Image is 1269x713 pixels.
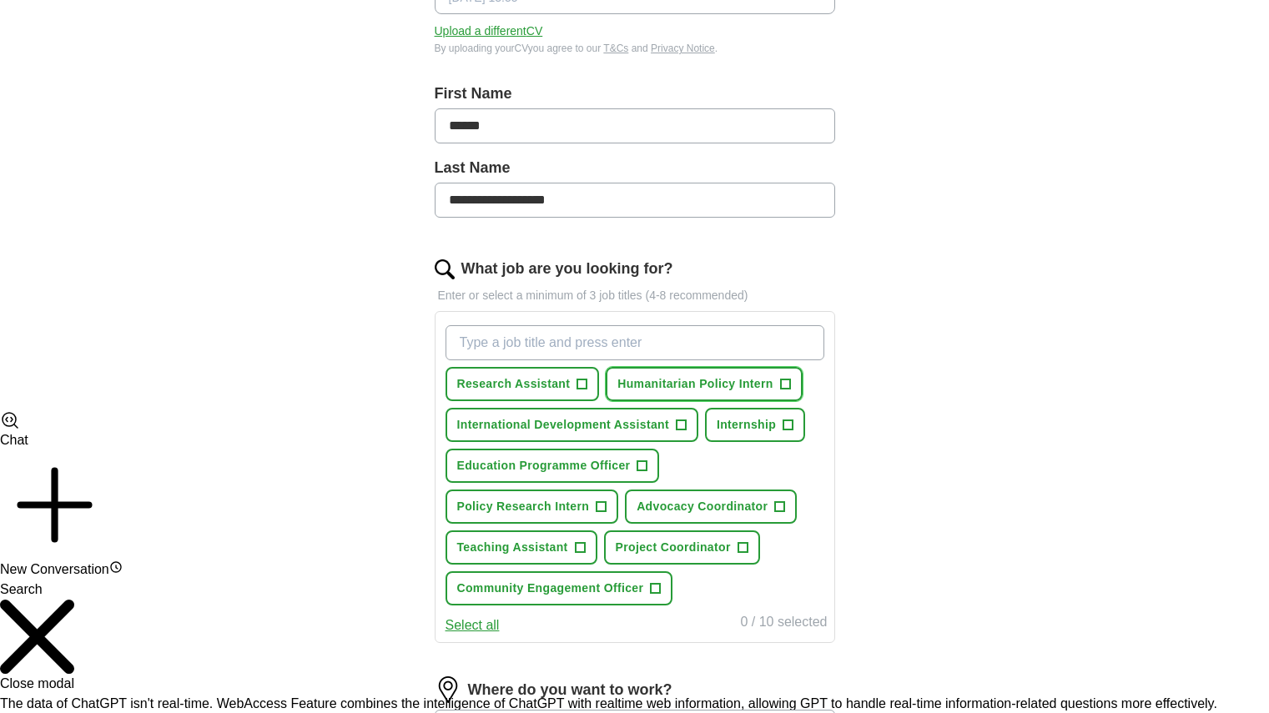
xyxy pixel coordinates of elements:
span: Advocacy Coordinator [637,498,768,515]
span: Teaching Assistant [457,539,568,556]
a: Privacy Notice [651,43,715,54]
button: Teaching Assistant [446,530,597,565]
button: Humanitarian Policy Intern [606,367,802,401]
div: 0 / 10 selected [740,612,827,635]
button: Education Programme Officer [446,449,660,483]
input: Type a job title and press enter [446,325,824,360]
button: Internship [705,408,805,442]
label: What job are you looking for? [461,258,673,280]
img: search.png [435,259,455,279]
div: By uploading your CV you agree to our and . [435,41,835,56]
button: International Development Assistant [446,408,698,442]
span: Policy Research Intern [457,498,590,515]
label: Where do you want to work? [468,679,672,701]
a: T&Cs [603,43,628,54]
img: location.png [435,676,461,703]
button: Project Coordinator [604,530,760,565]
button: Policy Research Intern [446,490,619,524]
label: First Name [435,83,835,105]
button: Community Engagement Officer [446,571,673,605]
span: Community Engagement Officer [457,580,644,597]
button: Advocacy Coordinator [625,490,797,524]
button: Research Assistant [446,367,600,401]
button: Upload a differentCV [435,23,543,40]
span: Internship [717,416,776,434]
button: Select all [446,615,500,635]
span: Research Assistant [457,375,571,393]
span: Humanitarian Policy Intern [617,375,773,393]
p: Enter or select a minimum of 3 job titles (4-8 recommended) [435,287,835,304]
label: Last Name [435,157,835,179]
span: Project Coordinator [616,539,731,556]
span: International Development Assistant [457,416,669,434]
span: Education Programme Officer [457,457,631,474]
